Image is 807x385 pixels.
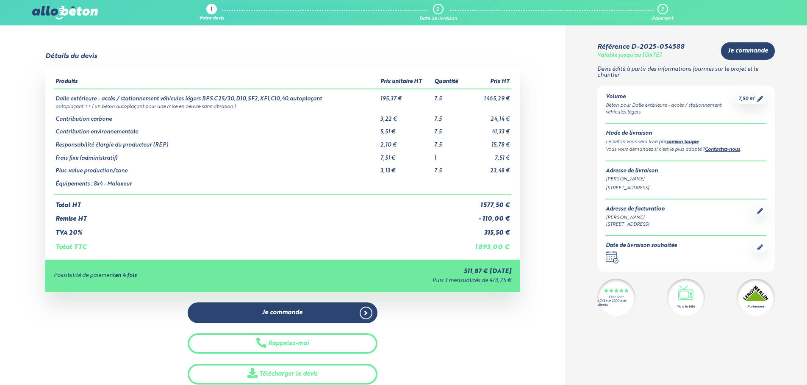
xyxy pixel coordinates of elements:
a: Contactez-nous [705,147,740,152]
td: Frais fixe (administratif) [54,149,379,162]
div: Volume [606,94,735,100]
a: Télécharger le devis [188,364,377,385]
img: allobéton [32,6,97,19]
div: [PERSON_NAME] [606,214,665,222]
td: 3,22 € [379,110,433,123]
td: TVA 20% [54,223,466,237]
div: Puis 3 mensualités de 473,25 € [288,278,511,284]
div: Possibilité de paiement [54,273,288,279]
td: 195,37 € [379,89,433,102]
td: 3,13 € [379,161,433,174]
a: 1 Votre devis [199,4,224,22]
td: autoplaçant ++ ( un béton autoplaçant pour une mise en oeuvre sans vibration ) [54,102,511,110]
div: Référence D-2025-054588 [597,43,684,51]
a: 3 Paiement [652,4,673,22]
span: Je commande [262,309,302,316]
td: 23,48 € [465,161,511,174]
td: 15,78 € [465,136,511,149]
td: Plus-value production/zone [54,161,379,174]
div: Partenaire [747,304,764,309]
td: 7,51 € [379,149,433,162]
td: 315,50 € [465,223,511,237]
th: Prix unitaire HT [379,75,433,89]
strong: en 4 fois [115,273,137,278]
a: camion toupie [666,140,699,144]
div: Mode de livraison [606,130,766,137]
div: 2 [436,7,439,12]
div: 4.7/5 sur 2300 avis clients [597,299,635,307]
div: Excellent [609,296,624,299]
div: Béton pour Dalle extérieure - accès / stationnement véhicules légers [606,102,735,116]
p: Devis édité à partir des informations fournies sur le projet et le chantier [597,66,775,79]
div: Valable jusqu'au [DATE] [597,53,662,59]
td: Total HT [54,195,466,209]
button: Rappelez-moi [188,333,377,354]
td: 2,10 € [379,136,433,149]
td: 1 465,29 € [465,89,511,102]
iframe: Help widget launcher [732,352,798,376]
a: Je commande [188,302,377,323]
div: Adresse de livraison [606,168,766,174]
th: Prix HT [465,75,511,89]
td: - 110,00 € [465,209,511,223]
td: 7.5 [433,110,465,123]
td: Remise HT [54,209,466,223]
div: 3 [661,7,663,12]
td: 7,51 € [465,149,511,162]
td: Contribution carbone [54,110,379,123]
td: 7.5 [433,161,465,174]
div: Le béton vous sera livré par [606,138,766,146]
td: 5,51 € [379,122,433,136]
a: Je commande [721,42,775,60]
td: Équipements : 8x4 - Malaxeur [54,174,379,195]
div: 511,87 € [DATE] [288,268,511,275]
div: Paiement [652,16,673,22]
td: Dalle extérieure - accès / stationnement véhicules légers BPS C25/30,D10,SF2,XF1,Cl0,40,autoplaçant [54,89,379,102]
td: 7.5 [433,122,465,136]
div: [PERSON_NAME] [606,176,766,183]
td: Responsabilité élargie du producteur (REP) [54,136,379,149]
span: Je commande [728,47,768,55]
th: Produits [54,75,379,89]
th: Quantité [433,75,465,89]
td: 41,33 € [465,122,511,136]
div: Détails du devis [45,53,97,60]
a: 2 Date de livraison [419,4,457,22]
td: 1 [433,149,465,162]
div: [STREET_ADDRESS] [606,221,665,228]
div: Date de livraison [419,16,457,22]
td: 1 577,50 € [465,195,511,209]
td: 1 893,00 € [465,237,511,251]
td: 7.5 [433,89,465,102]
div: Adresse de facturation [606,206,665,213]
td: 24,14 € [465,110,511,123]
div: Date de livraison souhaitée [606,243,677,249]
div: 1 [211,7,212,13]
div: [STREET_ADDRESS] [606,185,766,192]
td: Total TTC [54,237,466,251]
div: Vu à la télé [677,304,695,309]
td: 7.5 [433,136,465,149]
div: Votre devis [199,16,224,22]
td: Contribution environnementale [54,122,379,136]
div: Vous vous demandez si c’est le plus adapté ? . [606,146,766,154]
